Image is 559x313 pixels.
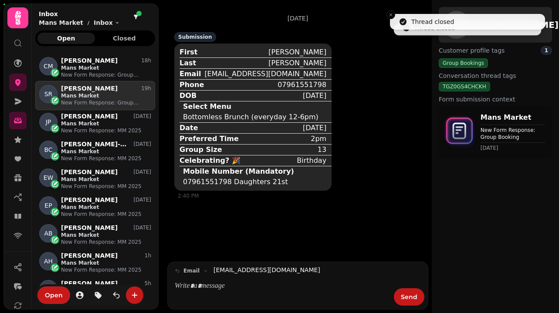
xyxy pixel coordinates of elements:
[268,47,326,57] div: [PERSON_NAME]
[37,33,95,44] button: Open
[278,80,326,90] div: 07961551798
[481,112,545,123] p: Mans Market
[61,239,151,246] p: New Form Response: MM 2025
[46,118,51,126] span: JP
[303,91,326,101] div: [DATE]
[180,145,222,155] div: Group Size
[213,266,320,275] a: [EMAIL_ADDRESS][DOMAIN_NAME]
[44,35,88,41] span: Open
[180,47,197,57] div: First
[180,134,239,144] div: Preferred Time
[61,168,118,176] p: [PERSON_NAME]
[44,90,53,98] span: SR
[180,69,201,79] div: Email
[61,113,118,120] p: [PERSON_NAME]
[35,53,155,306] div: grid
[44,257,53,266] span: AH
[39,18,120,27] nav: breadcrumb
[96,33,153,44] button: Closed
[180,91,196,101] div: DOB
[61,259,151,266] p: Mans Market
[394,288,424,306] button: Send
[318,145,326,155] div: 13
[94,18,120,27] button: Inbox
[44,201,52,210] span: EP
[174,32,216,42] div: Submission
[183,166,294,177] div: Mobile Number (Mandatory)
[311,134,326,144] div: 2pm
[61,252,118,259] p: [PERSON_NAME]
[89,286,107,304] button: tag-thread
[141,57,151,64] p: 18h
[61,224,118,232] p: [PERSON_NAME]
[411,17,454,26] div: Thread closed
[180,80,204,90] div: Phone
[45,292,63,298] span: Open
[204,69,326,79] div: [EMAIL_ADDRESS][DOMAIN_NAME]
[268,58,326,68] div: [PERSON_NAME]
[145,280,151,287] p: 5h
[61,196,118,204] p: [PERSON_NAME]
[61,141,129,148] p: [PERSON_NAME]-Hockey
[171,266,212,276] button: email
[61,127,151,134] p: New Form Response: MM 2025
[439,95,552,104] label: Form submission context
[133,196,151,203] p: [DATE]
[439,71,552,80] label: Conversation thread tags
[180,155,241,166] div: Celebrating? 🎉
[44,229,52,238] span: AB
[126,286,143,304] button: create-convo
[61,71,151,78] p: New Form Response: Group Booking
[61,99,151,106] p: New Form Response: Group Booking
[61,204,151,211] p: Mans Market
[401,294,417,300] span: Send
[61,85,118,92] p: [PERSON_NAME]
[180,58,196,68] div: Last
[439,82,490,91] div: TGZ0GS4CHCKH
[61,280,118,287] p: [PERSON_NAME]
[61,232,151,239] p: Mans Market
[61,176,151,183] p: Mans Market
[141,85,151,92] p: 19h
[44,62,53,71] span: CM
[61,148,151,155] p: Mans Market
[108,286,125,304] button: is-read
[297,155,326,166] div: Birthday
[180,123,198,133] div: Date
[442,114,477,150] img: form-icon
[61,57,118,64] p: [PERSON_NAME]
[44,145,52,154] span: BC
[439,46,505,55] span: Customer profile tags
[61,266,151,273] p: New Form Response: MM 2025
[183,101,231,112] div: Select Menu
[133,113,151,120] p: [DATE]
[481,127,545,141] p: New Form Response: Group Booking
[61,92,151,99] p: Mans Market
[386,10,395,19] button: Close toast
[145,252,151,259] p: 1h
[37,286,70,304] button: Open
[61,183,151,190] p: New Form Response: MM 2025
[133,141,151,148] p: [DATE]
[39,18,83,27] p: Mans Market
[481,145,545,151] time: [DATE]
[303,123,326,133] div: [DATE]
[131,12,141,22] button: filter
[39,10,120,18] h2: Inbox
[44,173,54,182] span: EW
[133,168,151,175] p: [DATE]
[61,155,151,162] p: New Form Response: MM 2025
[183,177,288,187] div: 07961551798 Daughters 21st
[178,192,400,199] div: 2:40 PM
[183,112,318,122] div: Bottomless Brunch (everyday 12-6pm)
[541,46,552,55] div: 1
[61,64,151,71] p: Mans Market
[103,35,146,41] span: Closed
[439,58,488,68] div: Group Bookings
[61,120,151,127] p: Mans Market
[61,211,151,218] p: New Form Response: MM 2025
[288,14,308,23] p: [DATE]
[133,224,151,231] p: [DATE]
